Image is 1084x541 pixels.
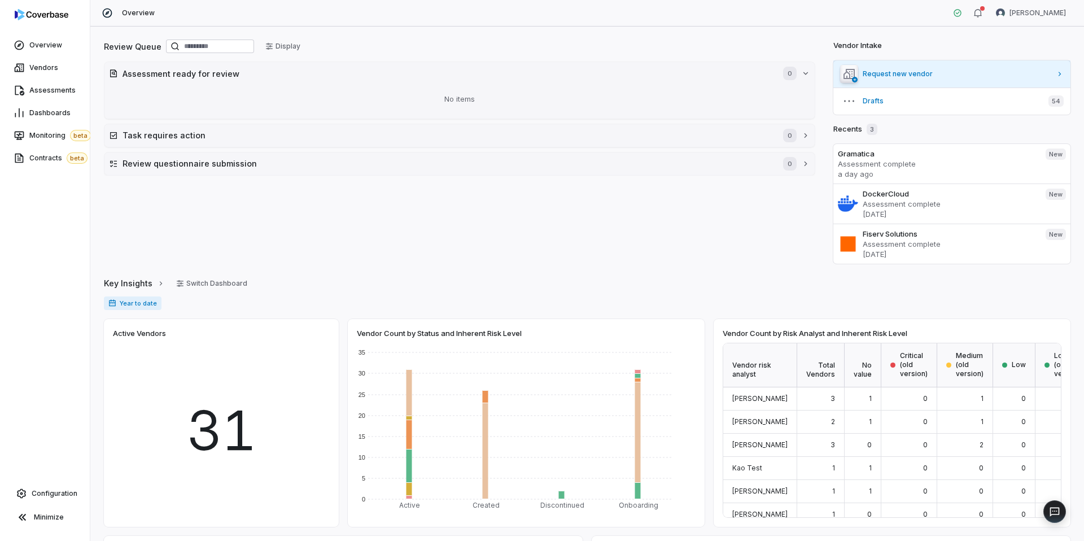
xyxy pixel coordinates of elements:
span: 0 [1021,464,1026,472]
span: Overview [29,41,62,50]
img: logo-D7KZi-bG.svg [15,9,68,20]
p: a day ago [838,169,1037,179]
span: Year to date [104,296,161,310]
button: Brian Ball avatar[PERSON_NAME] [989,5,1073,21]
span: Drafts [863,97,1039,106]
span: Low (old version) [1054,351,1082,378]
a: Request new vendor [833,60,1070,88]
text: 25 [359,391,365,398]
span: Vendors [29,63,58,72]
span: 0 [923,440,928,449]
span: New [1046,229,1066,240]
span: 0 [1021,394,1026,403]
button: Key Insights [100,272,168,295]
span: 0 [1021,440,1026,449]
span: Vendor Count by Status and Inherent Risk Level [357,328,522,338]
span: 0 [923,464,928,472]
span: 3 [831,394,835,403]
span: 1 [832,487,835,495]
button: Drafts54 [833,88,1070,115]
span: 3 [831,440,835,449]
a: Assessments [2,80,88,101]
span: 0 [867,440,872,449]
span: 54 [1048,95,1064,107]
p: [DATE] [863,209,1037,219]
span: 0 [783,67,797,80]
h2: Recents [833,124,877,135]
span: 1 [869,394,872,403]
span: New [1046,189,1066,200]
p: Assessment complete [838,159,1037,169]
span: [PERSON_NAME] [732,510,788,518]
span: 31 [186,390,256,471]
span: 0 [979,510,984,518]
a: Key Insights [104,272,165,295]
h2: Task requires action [123,129,772,141]
div: No value [845,343,881,387]
button: Minimize [5,506,85,529]
text: 35 [359,349,365,356]
span: Key Insights [104,277,152,289]
span: 0 [783,129,797,142]
span: Minimize [34,513,64,522]
span: 1 [869,417,872,426]
span: 3 [867,124,877,135]
span: 2 [980,440,984,449]
a: Configuration [5,483,85,504]
span: 0 [979,464,984,472]
span: New [1046,149,1066,160]
h2: Assessment ready for review [123,68,772,80]
span: [PERSON_NAME] [1009,8,1066,18]
text: 15 [359,433,365,440]
span: 0 [923,417,928,426]
span: Request new vendor [863,69,1051,78]
text: 0 [362,496,365,503]
span: Active Vendors [113,328,166,338]
span: 0 [923,510,928,518]
span: 0 [1021,510,1026,518]
h3: Fiserv Solutions [863,229,1037,239]
button: Review questionnaire submission0 [104,152,815,175]
a: Dashboards [2,103,88,123]
span: Monitoring [29,130,91,141]
span: [PERSON_NAME] [732,394,788,403]
span: 1 [981,394,984,403]
h3: DockerCloud [863,189,1037,199]
span: [PERSON_NAME] [732,487,788,495]
span: 1 [869,464,872,472]
text: 10 [359,454,365,461]
span: [PERSON_NAME] [732,417,788,426]
span: 0 [923,394,928,403]
span: Low [1012,360,1026,369]
h2: Review Queue [104,41,161,53]
span: Critical (old version) [900,351,928,378]
span: beta [70,130,91,141]
a: Fiserv SolutionsAssessment complete[DATE]New [833,224,1070,264]
p: [DATE] [863,249,1037,259]
h2: Vendor Intake [833,40,882,51]
text: 20 [359,412,365,419]
a: Contractsbeta [2,148,88,168]
svg: Date range for report [108,299,116,307]
span: 0 [1021,417,1026,426]
h3: Gramatica [838,149,1037,159]
a: Monitoringbeta [2,125,88,146]
span: Overview [122,8,155,18]
span: [PERSON_NAME] [732,440,788,449]
span: 0 [923,487,928,495]
span: Configuration [32,489,77,498]
button: Task requires action0 [104,124,815,147]
button: Assessment ready for review0 [104,62,815,85]
div: Vendor risk analyst [723,343,797,387]
span: 0 [979,487,984,495]
span: 1 [869,487,872,495]
a: Overview [2,35,88,55]
a: GramaticaAssessment completea day agoNew [833,144,1070,184]
span: 1 [832,510,835,518]
text: 30 [359,370,365,377]
h2: Review questionnaire submission [123,158,772,169]
button: Switch Dashboard [169,275,254,292]
a: Vendors [2,58,88,78]
p: Assessment complete [863,239,1037,249]
span: 0 [867,510,872,518]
